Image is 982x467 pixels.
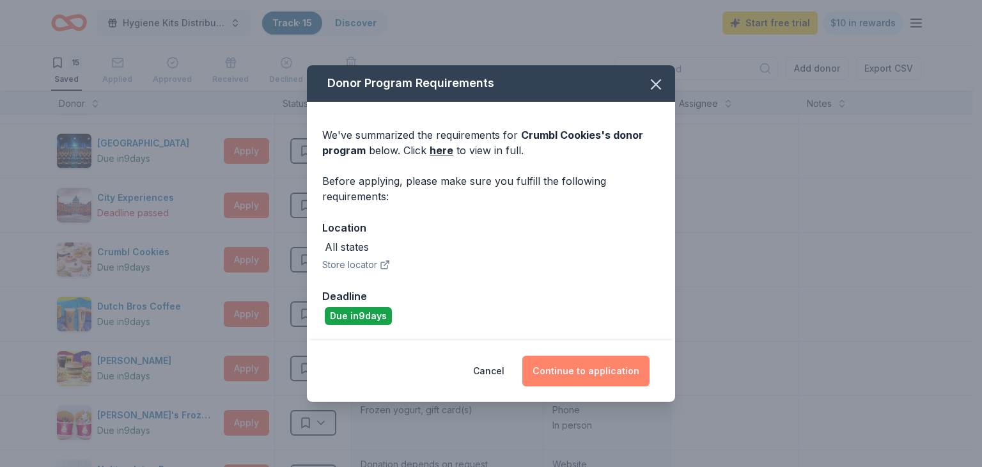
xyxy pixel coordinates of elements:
[307,65,675,102] div: Donor Program Requirements
[325,239,369,255] div: All states
[322,288,660,305] div: Deadline
[322,219,660,236] div: Location
[325,307,392,325] div: Due in 9 days
[430,143,453,158] a: here
[322,257,390,273] button: Store locator
[473,356,504,386] button: Cancel
[522,356,650,386] button: Continue to application
[322,173,660,204] div: Before applying, please make sure you fulfill the following requirements:
[322,127,660,158] div: We've summarized the requirements for below. Click to view in full.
